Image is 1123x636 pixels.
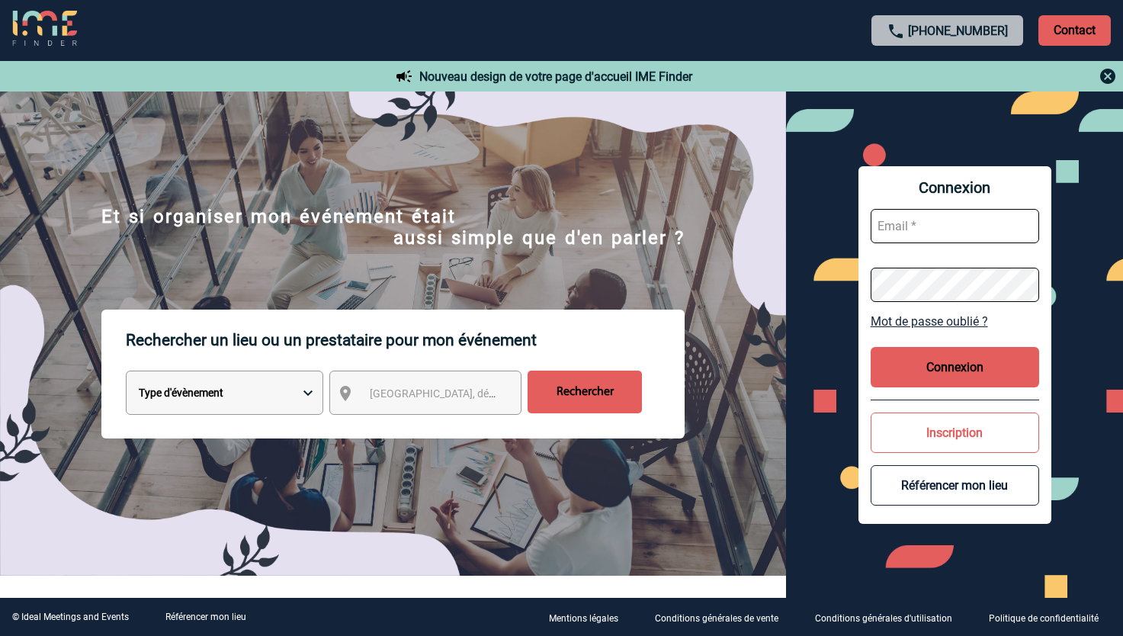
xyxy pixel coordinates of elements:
button: Référencer mon lieu [871,465,1039,506]
p: Politique de confidentialité [989,613,1099,624]
button: Inscription [871,413,1039,453]
p: Contact [1038,15,1111,46]
p: Rechercher un lieu ou un prestataire pour mon événement [126,310,685,371]
p: Conditions générales d'utilisation [815,613,952,624]
a: [PHONE_NUMBER] [908,24,1008,38]
a: Conditions générales d'utilisation [803,610,977,625]
p: Conditions générales de vente [655,613,778,624]
span: Connexion [871,178,1039,197]
a: Référencer mon lieu [165,612,246,622]
button: Connexion [871,347,1039,387]
a: Mentions légales [537,610,643,625]
a: Politique de confidentialité [977,610,1123,625]
a: Mot de passe oublié ? [871,314,1039,329]
input: Email * [871,209,1039,243]
img: call-24-px.png [887,22,905,40]
div: © Ideal Meetings and Events [12,612,129,622]
span: [GEOGRAPHIC_DATA], département, région... [370,387,582,400]
input: Rechercher [528,371,642,413]
p: Mentions légales [549,613,618,624]
a: Conditions générales de vente [643,610,803,625]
